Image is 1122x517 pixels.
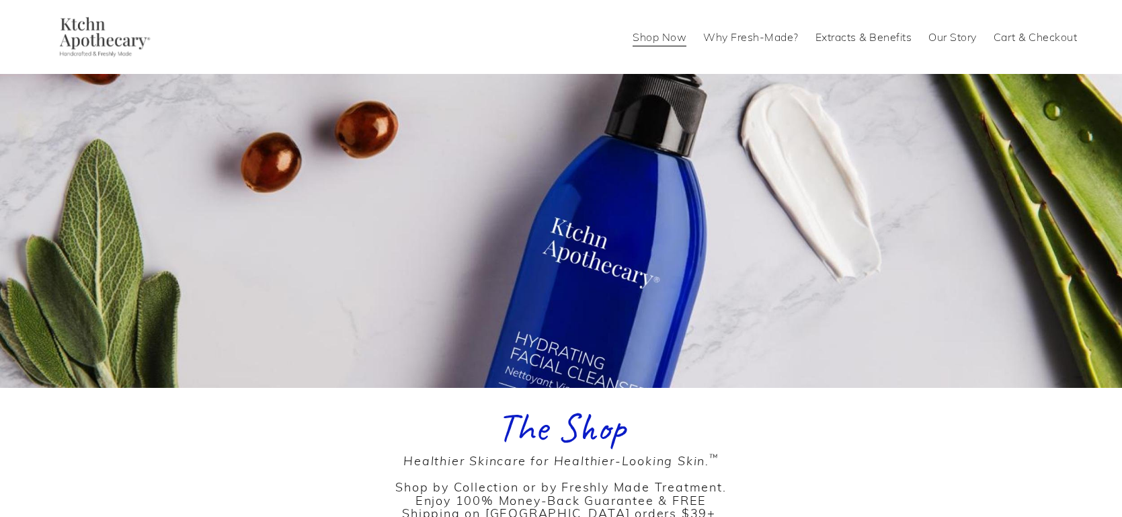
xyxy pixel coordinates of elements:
[815,26,912,48] a: Extracts & Benefits
[703,26,799,48] a: Why Fresh-Made?
[928,26,977,48] a: Our Story
[403,452,719,469] em: Healthier Skincare for Healthier-Looking Skin.
[633,26,686,48] a: Shop Now
[709,450,719,463] sup: ™
[497,401,625,452] span: The Shop
[994,26,1078,48] a: Cart & Checkout
[45,17,160,57] img: Ktchn Apothecary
